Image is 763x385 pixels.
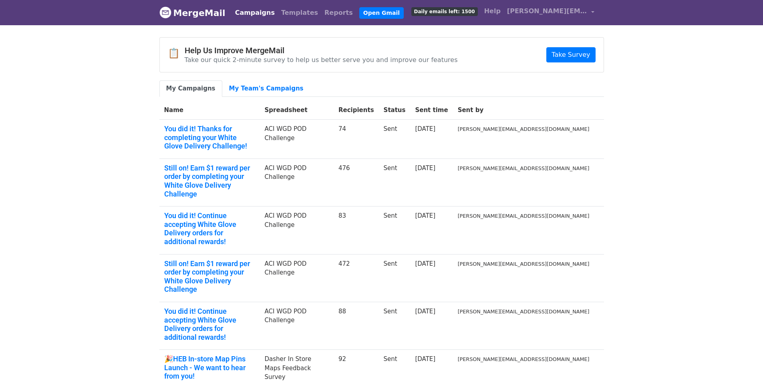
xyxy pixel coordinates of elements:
[164,307,255,341] a: You did it! Continue accepting White Glove Delivery orders for additional rewards!
[222,80,310,97] a: My Team's Campaigns
[415,125,435,132] a: [DATE]
[168,48,185,59] span: 📋
[379,101,411,120] th: Status
[507,6,587,16] span: [PERSON_NAME][EMAIL_ADDRESS][DOMAIN_NAME]
[260,207,334,254] td: ACI WGD POD Challenge
[415,355,435,363] a: [DATE]
[164,124,255,150] a: You did it! Thanks for completing your White Glove Delivery Challenge!
[159,80,222,97] a: My Campaigns
[379,254,411,302] td: Sent
[379,120,411,159] td: Sent
[164,164,255,198] a: Still on! Earn $1 reward per order by completing your White Glove Delivery Challenge
[458,261,590,267] small: [PERSON_NAME][EMAIL_ADDRESS][DOMAIN_NAME]
[321,5,356,21] a: Reports
[334,158,379,206] td: 476
[379,302,411,349] td: Sent
[458,126,590,132] small: [PERSON_NAME][EMAIL_ADDRESS][DOMAIN_NAME]
[410,101,453,120] th: Sent time
[260,158,334,206] td: ACI WGD POD Challenge
[159,6,171,18] img: MergeMail logo
[379,158,411,206] td: Sent
[334,207,379,254] td: 83
[408,3,481,19] a: Daily emails left: 1500
[164,355,255,381] a: 🎉HEB In-store Map Pins Launch - We want to hear from you!
[504,3,598,22] a: [PERSON_NAME][EMAIL_ADDRESS][DOMAIN_NAME]
[546,47,595,62] a: Take Survey
[458,165,590,171] small: [PERSON_NAME][EMAIL_ADDRESS][DOMAIN_NAME]
[415,212,435,219] a: [DATE]
[453,101,594,120] th: Sent by
[260,120,334,159] td: ACI WGD POD Challenge
[481,3,504,19] a: Help
[334,302,379,349] td: 88
[411,7,478,16] span: Daily emails left: 1500
[278,5,321,21] a: Templates
[458,309,590,315] small: [PERSON_NAME][EMAIL_ADDRESS][DOMAIN_NAME]
[185,46,458,55] h4: Help Us Improve MergeMail
[260,101,334,120] th: Spreadsheet
[232,5,278,21] a: Campaigns
[185,56,458,64] p: Take our quick 2-minute survey to help us better serve you and improve our features
[415,164,435,172] a: [DATE]
[359,7,404,19] a: Open Gmail
[458,213,590,219] small: [PERSON_NAME][EMAIL_ADDRESS][DOMAIN_NAME]
[334,101,379,120] th: Recipients
[415,260,435,267] a: [DATE]
[159,101,260,120] th: Name
[334,120,379,159] td: 74
[334,254,379,302] td: 472
[260,254,334,302] td: ACI WGD POD Challenge
[415,308,435,315] a: [DATE]
[159,4,225,21] a: MergeMail
[164,211,255,246] a: You did it! Continue accepting White Glove Delivery orders for additional rewards!
[458,356,590,362] small: [PERSON_NAME][EMAIL_ADDRESS][DOMAIN_NAME]
[260,302,334,349] td: ACI WGD POD Challenge
[379,207,411,254] td: Sent
[164,259,255,294] a: Still on! Earn $1 reward per order by completing your White Glove Delivery Challenge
